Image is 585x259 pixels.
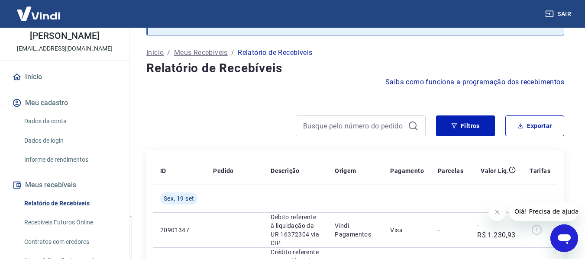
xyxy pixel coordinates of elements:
[21,132,119,150] a: Dados de login
[146,60,564,77] h4: Relatório de Recebíveis
[438,226,463,234] p: -
[160,166,166,175] p: ID
[10,0,67,27] img: Vindi
[271,166,300,175] p: Descrição
[238,48,312,58] p: Relatório de Recebíveis
[335,221,376,239] p: Vindi Pagamentos
[101,51,139,57] div: Palavras-chave
[438,166,463,175] p: Parcelas
[45,51,66,57] div: Domínio
[303,119,404,132] input: Busque pelo número do pedido
[10,176,119,195] button: Meus recebíveis
[505,115,564,136] button: Exportar
[543,6,575,22] button: Sair
[174,48,228,58] a: Meus Recebíveis
[14,14,21,21] img: logo_orange.svg
[160,226,199,234] p: 20901347
[335,166,356,175] p: Origem
[550,224,578,252] iframe: Botão para abrir a janela de mensagens
[21,112,119,130] a: Dados da conta
[91,50,98,57] img: tab_keywords_by_traffic_grey.svg
[164,194,194,203] span: Sex, 19 set
[30,32,99,41] p: [PERSON_NAME]
[271,213,321,247] p: Débito referente à liquidação da UR 16372304 via CIP
[5,6,73,13] span: Olá! Precisa de ajuda?
[23,22,124,29] div: [PERSON_NAME]: [DOMAIN_NAME]
[167,48,170,58] p: /
[36,50,43,57] img: tab_domain_overview_orange.svg
[390,166,424,175] p: Pagamento
[509,202,578,221] iframe: Mensagem da empresa
[477,220,516,240] p: -R$ 1.230,93
[17,44,113,53] p: [EMAIL_ADDRESS][DOMAIN_NAME]
[21,233,119,251] a: Contratos com credores
[10,93,119,112] button: Meu cadastro
[231,48,234,58] p: /
[390,226,424,234] p: Visa
[436,115,495,136] button: Filtros
[385,77,564,87] a: Saiba como funciona a programação dos recebimentos
[488,204,506,221] iframe: Fechar mensagem
[24,14,42,21] div: v 4.0.25
[14,22,21,29] img: website_grey.svg
[21,151,119,169] a: Informe de rendimentos
[530,166,550,175] p: Tarifas
[21,214,119,231] a: Recebíveis Futuros Online
[146,48,164,58] a: Início
[213,166,233,175] p: Pedido
[21,195,119,212] a: Relatório de Recebíveis
[10,67,119,86] a: Início
[481,166,509,175] p: Valor Líq.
